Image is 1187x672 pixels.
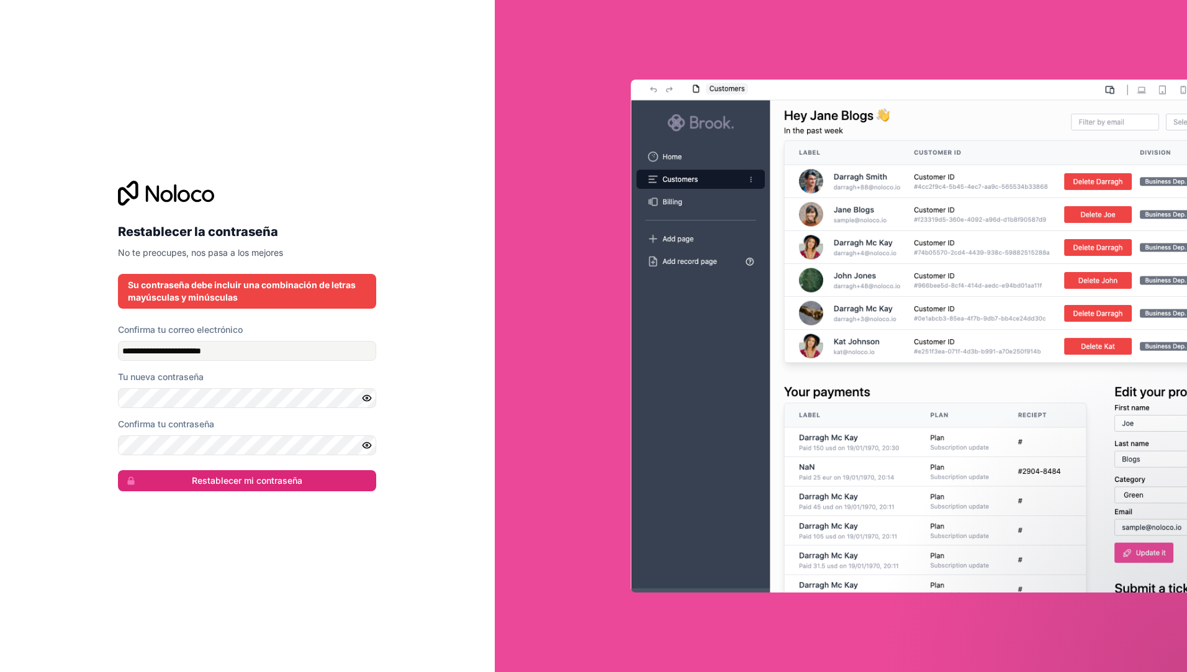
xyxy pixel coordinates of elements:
label: Confirma tu contraseña [118,418,214,430]
input: Contraseña [118,388,376,408]
div: Su contraseña debe incluir una combinación de letras mayúsculas y minúsculas [128,279,366,304]
button: Restablecer mi contraseña [118,470,376,491]
h2: Restablecer la contraseña [118,220,376,243]
font: Restablecer mi contraseña [192,474,302,487]
input: Dirección de correo electrónico [118,341,376,361]
iframe: Intercom notifications message [939,579,1187,666]
input: Confirmar contraseña [118,435,376,455]
label: Tu nueva contraseña [118,371,204,383]
p: No te preocupes, nos pasa a los mejores [118,247,376,259]
label: Confirma tu correo electrónico [118,324,243,336]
